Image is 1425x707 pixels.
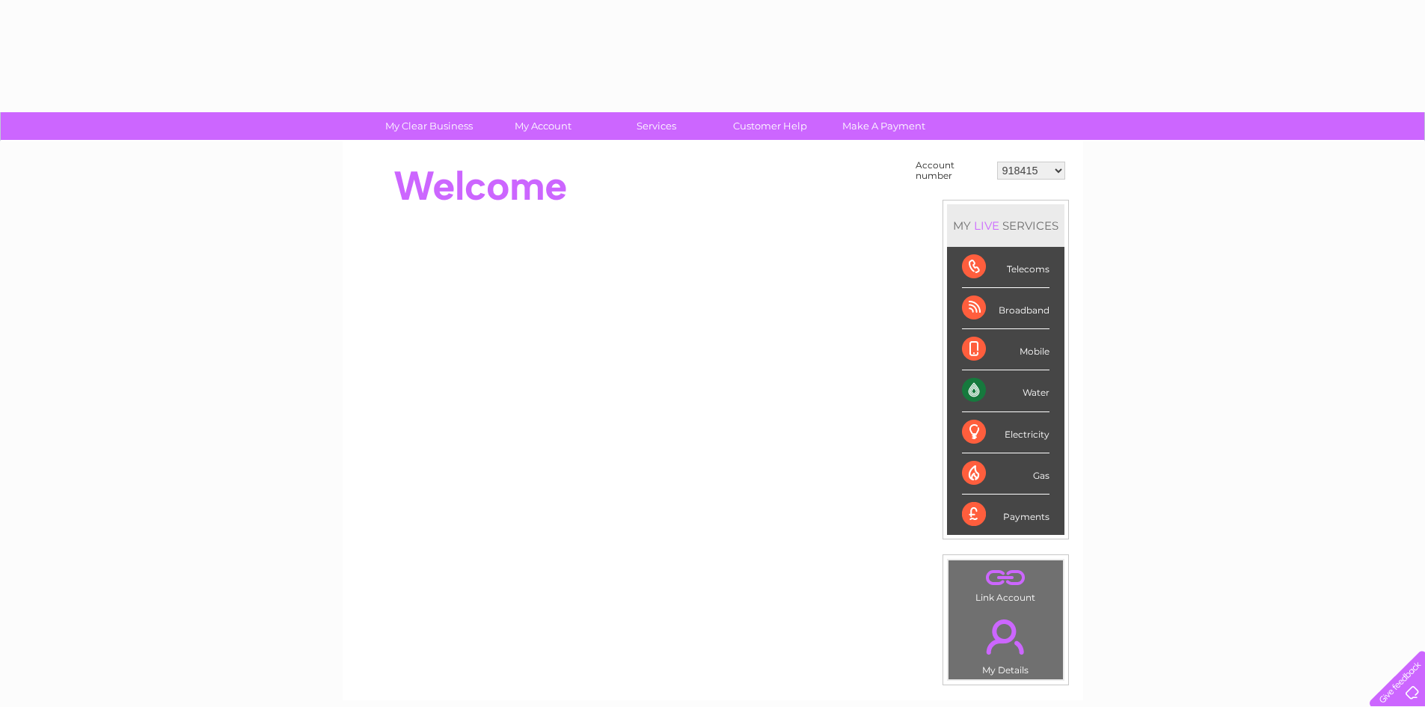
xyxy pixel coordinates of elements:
td: Link Account [948,560,1064,607]
div: Broadband [962,288,1049,329]
a: My Clear Business [367,112,491,140]
a: Customer Help [708,112,832,140]
div: Water [962,370,1049,411]
a: My Account [481,112,604,140]
td: My Details [948,607,1064,680]
a: . [952,564,1059,590]
a: . [952,610,1059,663]
div: MY SERVICES [947,204,1064,247]
div: LIVE [971,218,1002,233]
a: Services [595,112,718,140]
div: Telecoms [962,247,1049,288]
div: Gas [962,453,1049,495]
td: Account number [912,156,993,185]
a: Make A Payment [822,112,946,140]
div: Electricity [962,412,1049,453]
div: Mobile [962,329,1049,370]
div: Payments [962,495,1049,535]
